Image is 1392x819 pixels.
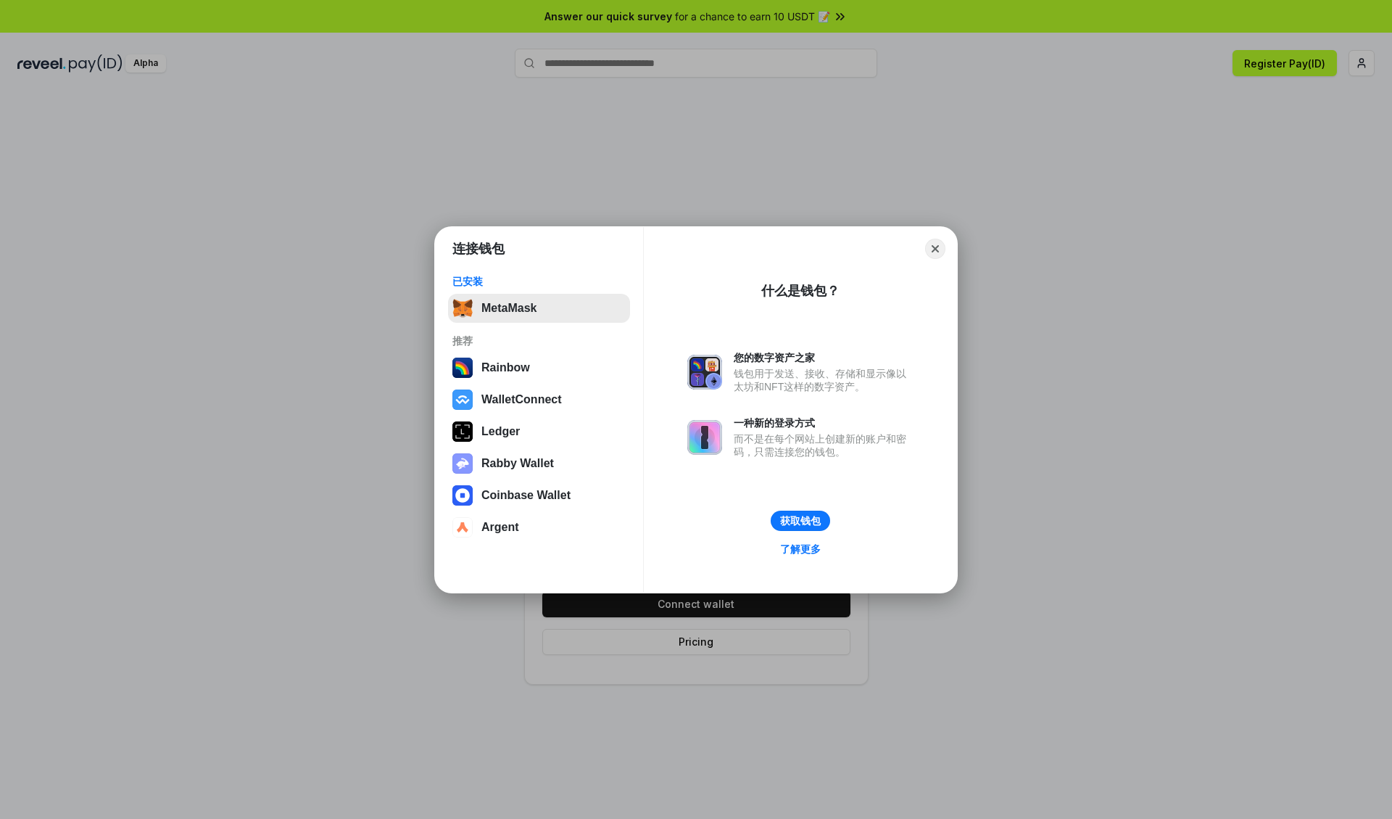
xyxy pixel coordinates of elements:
[925,239,945,259] button: Close
[452,390,473,410] img: svg+xml,%3Csvg%20width%3D%2228%22%20height%3D%2228%22%20viewBox%3D%220%200%2028%2028%22%20fill%3D...
[448,449,630,478] button: Rabby Wallet
[481,302,536,315] div: MetaMask
[448,481,630,510] button: Coinbase Wallet
[452,485,473,506] img: svg+xml,%3Csvg%20width%3D%2228%22%20height%3D%2228%22%20viewBox%3D%220%200%2028%2028%22%20fill%3D...
[771,511,830,531] button: 获取钱包
[448,353,630,382] button: Rainbow
[452,240,505,258] h1: 连接钱包
[481,521,519,534] div: Argent
[481,489,571,502] div: Coinbase Wallet
[734,367,913,393] div: 钱包用于发送、接收、存储和显示像以太坊和NFT这样的数字资产。
[448,417,630,446] button: Ledger
[481,457,554,470] div: Rabby Wallet
[448,513,630,542] button: Argent
[761,282,840,300] div: 什么是钱包？
[481,425,520,438] div: Ledger
[780,514,821,527] div: 获取钱包
[452,517,473,538] img: svg+xml,%3Csvg%20width%3D%2228%22%20height%3D%2228%22%20viewBox%3D%220%200%2028%2028%22%20fill%3D...
[452,334,626,347] div: 推荐
[452,358,473,378] img: svg+xml,%3Csvg%20width%3D%22120%22%20height%3D%22120%22%20viewBox%3D%220%200%20120%20120%22%20fil...
[734,351,913,364] div: 您的数字资产之家
[481,393,562,406] div: WalletConnect
[481,361,530,374] div: Rainbow
[734,416,913,429] div: 一种新的登录方式
[448,294,630,323] button: MetaMask
[452,421,473,442] img: svg+xml,%3Csvg%20xmlns%3D%22http%3A%2F%2Fwww.w3.org%2F2000%2Fsvg%22%20width%3D%2228%22%20height%3...
[687,420,722,455] img: svg+xml,%3Csvg%20xmlns%3D%22http%3A%2F%2Fwww.w3.org%2F2000%2Fsvg%22%20fill%3D%22none%22%20viewBox...
[734,432,913,458] div: 而不是在每个网站上创建新的账户和密码，只需连接您的钱包。
[452,298,473,318] img: svg+xml,%3Csvg%20fill%3D%22none%22%20height%3D%2233%22%20viewBox%3D%220%200%2035%2033%22%20width%...
[452,275,626,288] div: 已安装
[452,453,473,474] img: svg+xml,%3Csvg%20xmlns%3D%22http%3A%2F%2Fwww.w3.org%2F2000%2Fsvg%22%20fill%3D%22none%22%20viewBox...
[771,540,829,559] a: 了解更多
[780,543,821,556] div: 了解更多
[448,385,630,414] button: WalletConnect
[687,355,722,390] img: svg+xml,%3Csvg%20xmlns%3D%22http%3A%2F%2Fwww.w3.org%2F2000%2Fsvg%22%20fill%3D%22none%22%20viewBox...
